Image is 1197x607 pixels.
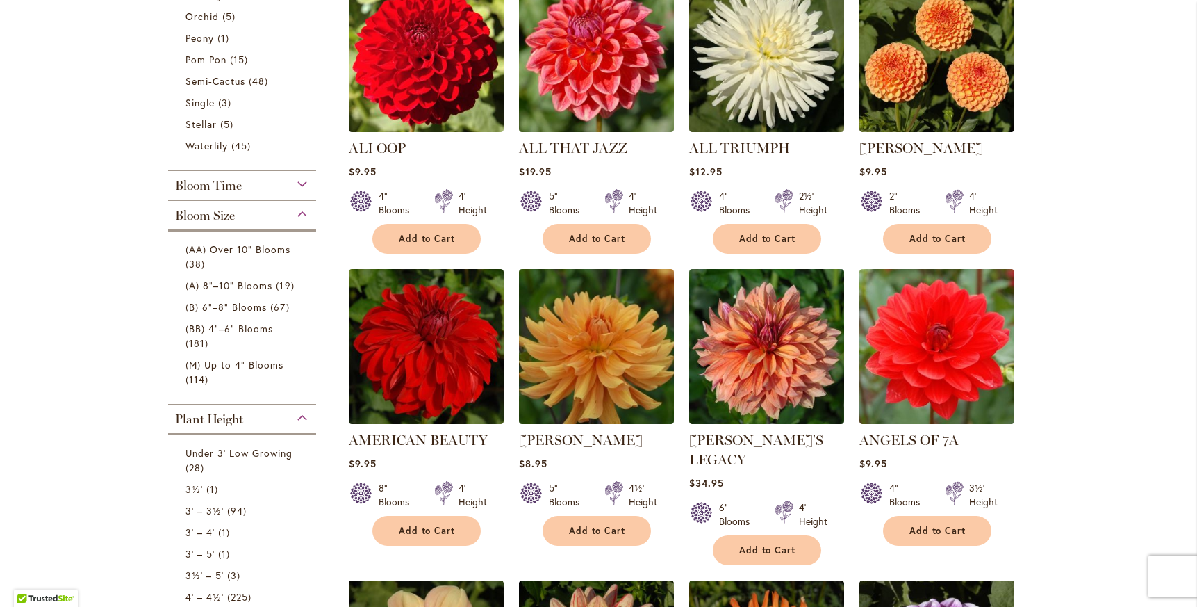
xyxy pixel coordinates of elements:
a: Waterlily 45 [185,138,303,153]
a: 3½' 1 [185,482,303,496]
span: Add to Cart [909,525,966,537]
a: AMERICAN BEAUTY [349,432,488,448]
a: Single 3 [185,95,303,110]
div: 4" Blooms [889,481,928,509]
a: ALL THAT JAZZ [519,122,674,135]
img: Andy's Legacy [689,269,844,424]
a: ANDREW CHARLES [519,414,674,427]
span: Stellar [185,118,217,131]
a: ANGELS OF 7A [859,414,1014,427]
span: 5 [220,117,237,131]
img: ANGELS OF 7A [859,269,1014,424]
a: Semi-Cactus 48 [185,74,303,88]
span: 3 [218,95,235,110]
a: AMERICAN BEAUTY [349,414,504,427]
div: 4" Blooms [379,189,418,217]
button: Add to Cart [543,224,651,254]
span: Bloom Time [175,178,242,193]
a: Peony 1 [185,31,303,45]
a: 3' – 5' 1 [185,547,303,561]
a: ANGELS OF 7A [859,432,959,448]
a: [PERSON_NAME] [859,140,983,156]
span: 38 [185,257,208,271]
span: Add to Cart [399,233,456,245]
span: (A) 8"–10" Blooms [185,279,273,292]
span: 48 [249,74,272,88]
a: 3' – 4' 1 [185,525,303,540]
span: 4' – 4½' [185,590,224,604]
span: $9.95 [349,457,377,470]
span: Bloom Size [175,208,235,223]
button: Add to Cart [713,224,821,254]
a: Pom Pon 15 [185,52,303,67]
span: Waterlily [185,139,228,152]
div: 4½' Height [629,481,657,509]
span: 181 [185,336,212,350]
span: 3' – 5' [185,547,215,560]
div: 5" Blooms [549,189,588,217]
span: 3' – 3½' [185,504,224,517]
span: 1 [218,547,233,561]
span: Add to Cart [739,233,796,245]
a: ALI OOP [349,122,504,135]
span: Add to Cart [399,525,456,537]
button: Add to Cart [543,516,651,546]
span: (AA) Over 10" Blooms [185,243,291,256]
div: 3½' Height [969,481,998,509]
span: 94 [227,503,250,518]
span: 3½' [185,483,203,496]
span: $9.95 [859,457,887,470]
a: ALL TRIUMPH [689,122,844,135]
a: 3½' – 5' 3 [185,568,303,583]
div: 4' Height [799,501,827,528]
span: Single [185,96,215,109]
span: $34.95 [689,476,724,489]
a: ALL THAT JAZZ [519,140,627,156]
a: ALI OOP [349,140,406,156]
a: (A) 8"–10" Blooms 19 [185,278,303,293]
a: AMBER QUEEN [859,122,1014,135]
span: 3 [227,568,244,583]
a: 4' – 4½' 225 [185,590,303,604]
a: ALL TRIUMPH [689,140,790,156]
span: (BB) 4"–6" Blooms [185,322,274,335]
span: 3½' – 5' [185,569,224,582]
a: Under 3' Low Growing 28 [185,446,303,475]
div: 4' Height [459,189,487,217]
div: 8" Blooms [379,481,418,509]
span: 15 [230,52,251,67]
button: Add to Cart [883,224,991,254]
span: Pom Pon [185,53,226,66]
span: $9.95 [859,165,887,178]
span: Peony [185,31,214,44]
span: Add to Cart [569,525,626,537]
span: Add to Cart [569,233,626,245]
img: AMERICAN BEAUTY [349,269,504,424]
span: 114 [185,372,212,387]
button: Add to Cart [713,535,821,565]
iframe: Launch Accessibility Center [10,558,49,597]
span: 28 [185,460,208,475]
button: Add to Cart [372,516,481,546]
span: 225 [227,590,255,604]
div: 2½' Height [799,189,827,217]
span: (B) 6"–8" Blooms [185,300,267,314]
span: $12.95 [689,165,723,178]
span: 1 [206,482,222,496]
a: [PERSON_NAME]'S LEGACY [689,432,823,468]
a: (M) Up to 4" Blooms 114 [185,357,303,387]
a: Orchid 5 [185,9,303,24]
span: Add to Cart [909,233,966,245]
span: 19 [276,278,297,293]
span: $9.95 [349,165,377,178]
a: [PERSON_NAME] [519,432,643,448]
span: Under 3' Low Growing [185,446,293,460]
span: 3' – 4' [185,526,215,539]
div: 4' Height [629,189,657,217]
button: Add to Cart [883,516,991,546]
a: (B) 6"–8" Blooms 67 [185,300,303,314]
span: Orchid [185,10,219,23]
div: 5" Blooms [549,481,588,509]
img: ANDREW CHARLES [519,269,674,424]
span: Plant Height [175,412,243,427]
